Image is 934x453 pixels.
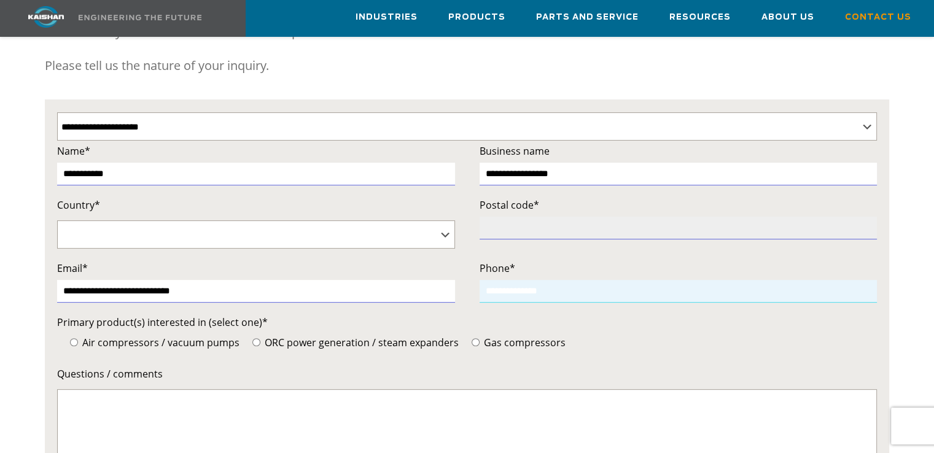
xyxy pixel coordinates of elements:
[57,260,455,277] label: Email*
[536,10,639,25] span: Parts and Service
[845,1,911,34] a: Contact Us
[669,10,731,25] span: Resources
[480,260,878,277] label: Phone*
[79,15,201,20] img: Engineering the future
[761,10,814,25] span: About Us
[80,336,239,349] span: Air compressors / vacuum pumps
[57,365,877,382] label: Questions / comments
[761,1,814,34] a: About Us
[448,10,505,25] span: Products
[448,1,505,34] a: Products
[45,53,889,78] p: Please tell us the nature of your inquiry.
[472,338,480,346] input: Gas compressors
[262,336,459,349] span: ORC power generation / steam expanders
[669,1,731,34] a: Resources
[252,338,260,346] input: ORC power generation / steam expanders
[57,196,455,214] label: Country*
[57,142,455,160] label: Name*
[480,142,878,160] label: Business name
[481,336,566,349] span: Gas compressors
[70,338,78,346] input: Air compressors / vacuum pumps
[480,196,878,214] label: Postal code*
[845,10,911,25] span: Contact Us
[536,1,639,34] a: Parts and Service
[356,1,418,34] a: Industries
[356,10,418,25] span: Industries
